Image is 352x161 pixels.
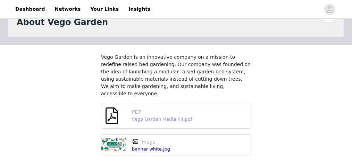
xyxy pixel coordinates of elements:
[11,1,49,17] a: Dashboard
[101,138,126,151] img: asset
[124,1,154,17] a: Insights
[132,146,170,152] a: banner white.jpg
[132,116,192,122] a: Vego Garden Media Kit.pdf
[17,16,108,29] h1: About Vego Garden
[140,139,156,145] span: Image
[326,4,333,15] div: avatar
[86,1,123,17] a: Your Links
[50,1,85,17] a: Networks
[132,109,141,115] span: PDF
